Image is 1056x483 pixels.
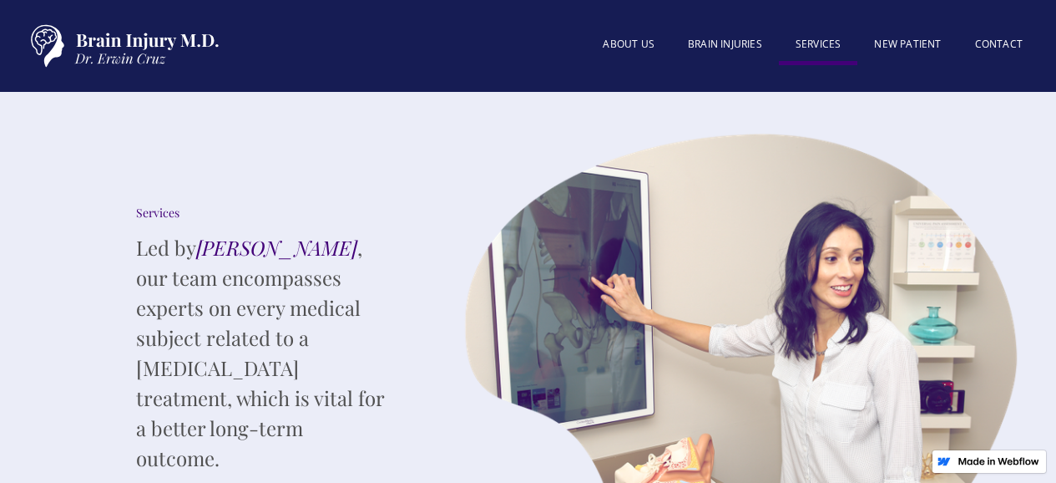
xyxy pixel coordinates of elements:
a: BRAIN INJURIES [671,28,779,61]
a: New patient [857,28,957,61]
a: SERVICES [779,28,858,65]
p: Led by , our team encompasses experts on every medical subject related to a [MEDICAL_DATA] treatm... [136,232,387,473]
div: Services [136,205,387,221]
a: home [17,17,225,75]
a: About US [586,28,671,61]
img: Made in Webflow [957,457,1039,465]
a: Contact [958,28,1039,61]
em: [PERSON_NAME] [196,234,357,261]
